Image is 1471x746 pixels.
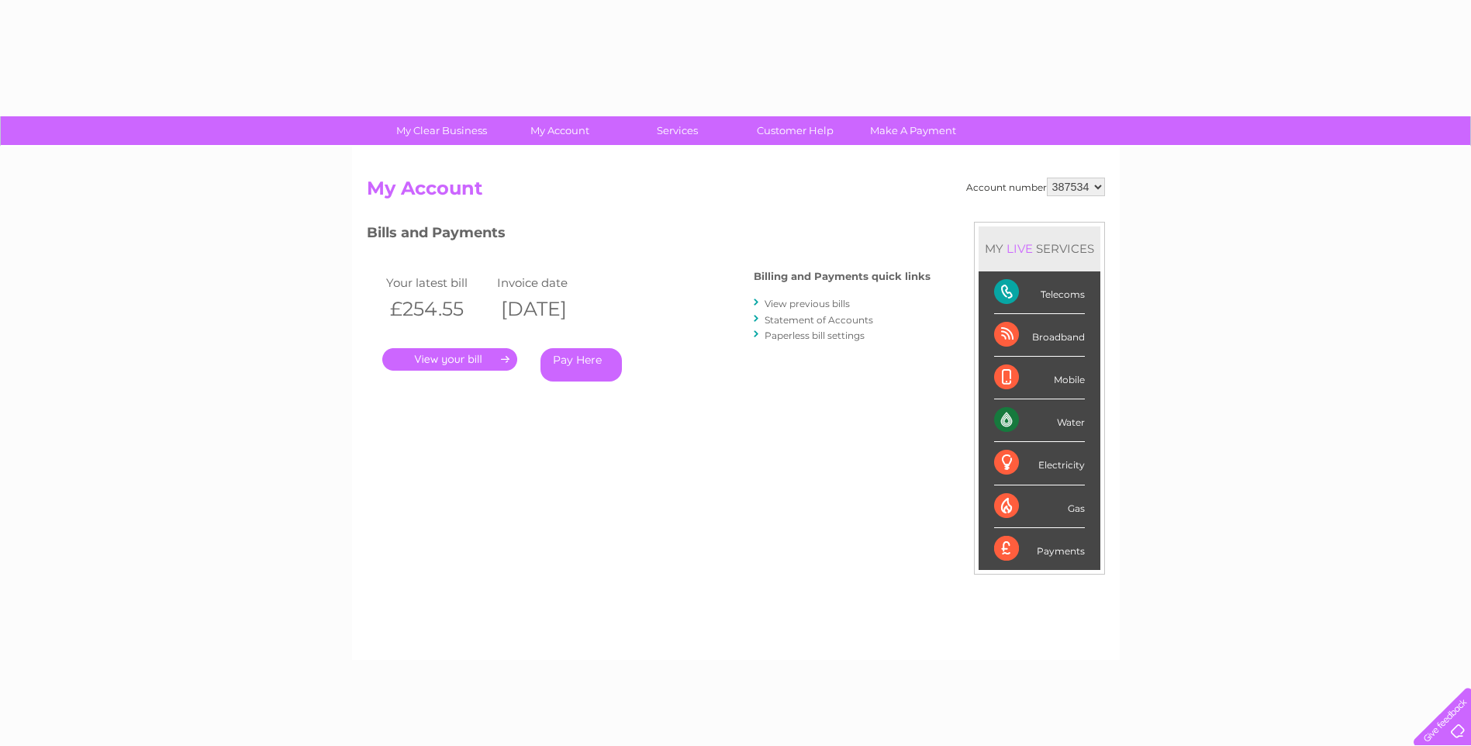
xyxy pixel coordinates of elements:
[994,399,1085,442] div: Water
[994,357,1085,399] div: Mobile
[493,272,605,293] td: Invoice date
[754,271,931,282] h4: Billing and Payments quick links
[994,528,1085,570] div: Payments
[496,116,623,145] a: My Account
[540,348,622,382] a: Pay Here
[979,226,1100,271] div: MY SERVICES
[765,330,865,341] a: Paperless bill settings
[378,116,506,145] a: My Clear Business
[382,272,494,293] td: Your latest bill
[765,298,850,309] a: View previous bills
[613,116,741,145] a: Services
[1003,241,1036,256] div: LIVE
[994,314,1085,357] div: Broadband
[849,116,977,145] a: Make A Payment
[367,178,1105,207] h2: My Account
[966,178,1105,196] div: Account number
[731,116,859,145] a: Customer Help
[994,271,1085,314] div: Telecoms
[382,293,494,325] th: £254.55
[994,442,1085,485] div: Electricity
[367,222,931,249] h3: Bills and Payments
[765,314,873,326] a: Statement of Accounts
[493,293,605,325] th: [DATE]
[994,485,1085,528] div: Gas
[382,348,517,371] a: .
